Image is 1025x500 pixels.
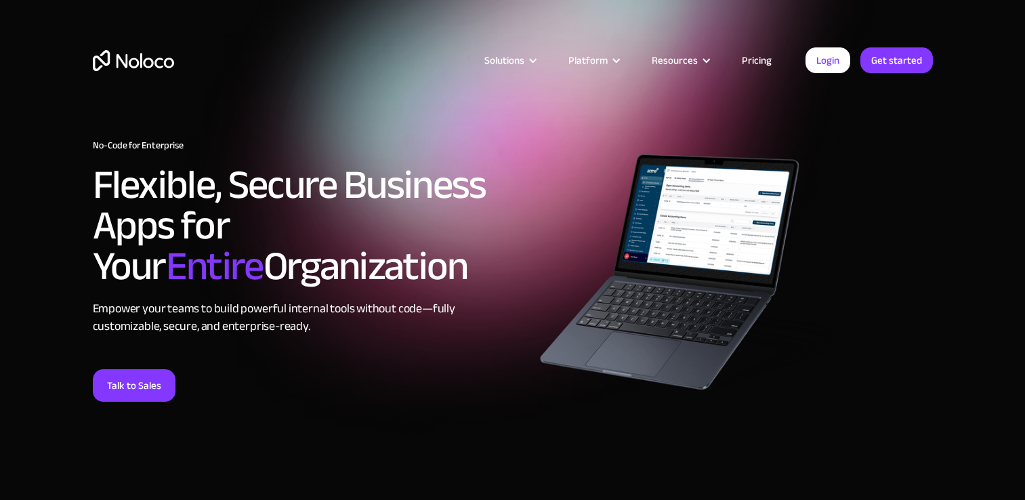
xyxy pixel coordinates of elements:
[806,47,850,73] a: Login
[652,51,698,69] div: Resources
[725,51,789,69] a: Pricing
[93,140,506,151] h1: No-Code for Enterprise
[93,369,175,402] a: Talk to Sales
[166,228,264,304] span: Entire
[635,51,725,69] div: Resources
[467,51,551,69] div: Solutions
[860,47,933,73] a: Get started
[568,51,608,69] div: Platform
[484,51,524,69] div: Solutions
[551,51,635,69] div: Platform
[93,300,506,335] div: Empower your teams to build powerful internal tools without code—fully customizable, secure, and ...
[93,50,174,71] a: home
[93,165,506,287] h2: Flexible, Secure Business Apps for Your Organization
